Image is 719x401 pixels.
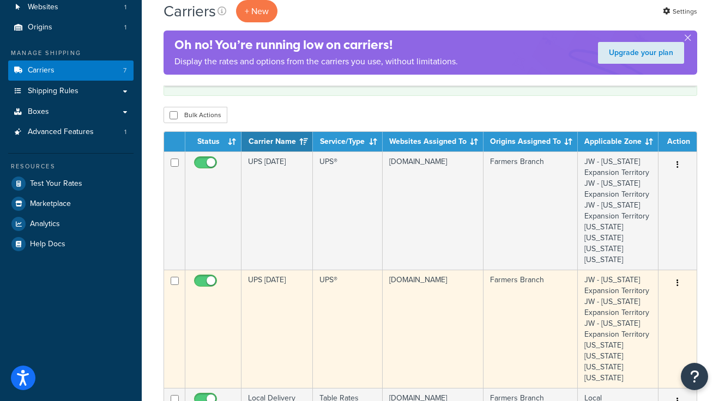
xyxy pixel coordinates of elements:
[313,270,382,388] td: UPS®
[164,107,227,123] button: Bulk Actions
[124,127,126,137] span: 1
[185,132,241,151] th: Status: activate to sort column ascending
[658,132,697,151] th: Action
[124,3,126,12] span: 1
[8,122,134,142] li: Advanced Features
[8,17,134,38] li: Origins
[578,270,658,388] td: JW - [US_STATE] Expansion Territory JW - [US_STATE] Expansion Territory JW - [US_STATE] Expansion...
[124,23,126,32] span: 1
[8,60,134,81] a: Carriers 7
[681,363,708,390] button: Open Resource Center
[313,132,382,151] th: Service/Type: activate to sort column ascending
[174,54,458,69] p: Display the rates and options from the carriers you use, without limitations.
[8,48,134,58] div: Manage Shipping
[28,127,94,137] span: Advanced Features
[28,66,55,75] span: Carriers
[383,151,484,270] td: [DOMAIN_NAME]
[8,122,134,142] a: Advanced Features 1
[578,151,658,270] td: JW - [US_STATE] Expansion Territory JW - [US_STATE] Expansion Territory JW - [US_STATE] Expansion...
[383,270,484,388] td: [DOMAIN_NAME]
[8,194,134,214] a: Marketplace
[8,162,134,171] div: Resources
[30,240,65,249] span: Help Docs
[8,60,134,81] li: Carriers
[8,102,134,122] a: Boxes
[313,151,382,270] td: UPS®
[484,132,578,151] th: Origins Assigned To: activate to sort column ascending
[8,234,134,254] a: Help Docs
[28,87,78,96] span: Shipping Rules
[663,4,697,19] a: Settings
[241,270,313,388] td: UPS [DATE]
[28,23,52,32] span: Origins
[8,214,134,234] a: Analytics
[241,151,313,270] td: UPS [DATE]
[241,132,313,151] th: Carrier Name: activate to sort column ascending
[8,174,134,193] a: Test Your Rates
[28,3,58,12] span: Websites
[598,42,684,64] a: Upgrade your plan
[30,199,71,209] span: Marketplace
[383,132,484,151] th: Websites Assigned To: activate to sort column ascending
[164,1,216,22] h1: Carriers
[123,66,126,75] span: 7
[30,179,82,189] span: Test Your Rates
[30,220,60,229] span: Analytics
[8,17,134,38] a: Origins 1
[578,132,658,151] th: Applicable Zone: activate to sort column ascending
[484,151,578,270] td: Farmers Branch
[8,81,134,101] a: Shipping Rules
[28,107,49,117] span: Boxes
[484,270,578,388] td: Farmers Branch
[174,36,458,54] h4: Oh no! You’re running low on carriers!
